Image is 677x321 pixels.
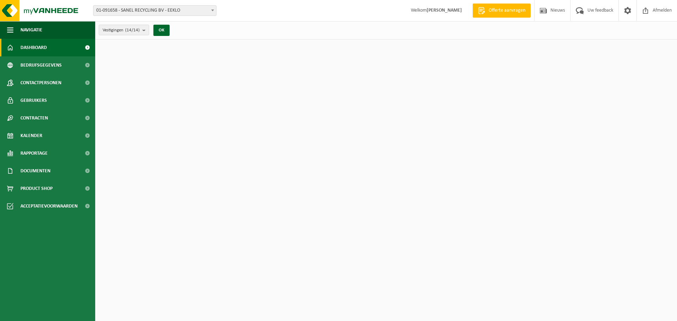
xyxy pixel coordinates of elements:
[20,74,61,92] span: Contactpersonen
[20,197,78,215] span: Acceptatievoorwaarden
[20,56,62,74] span: Bedrijfsgegevens
[20,109,48,127] span: Contracten
[93,5,216,16] span: 01-091658 - SANEL RECYCLING BV - EEKLO
[487,7,527,14] span: Offerte aanvragen
[427,8,462,13] strong: [PERSON_NAME]
[125,28,140,32] count: (14/14)
[20,162,50,180] span: Documenten
[103,25,140,36] span: Vestigingen
[93,6,216,16] span: 01-091658 - SANEL RECYCLING BV - EEKLO
[153,25,170,36] button: OK
[99,25,149,35] button: Vestigingen(14/14)
[20,21,42,39] span: Navigatie
[20,144,48,162] span: Rapportage
[20,92,47,109] span: Gebruikers
[20,127,42,144] span: Kalender
[20,39,47,56] span: Dashboard
[20,180,53,197] span: Product Shop
[472,4,531,18] a: Offerte aanvragen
